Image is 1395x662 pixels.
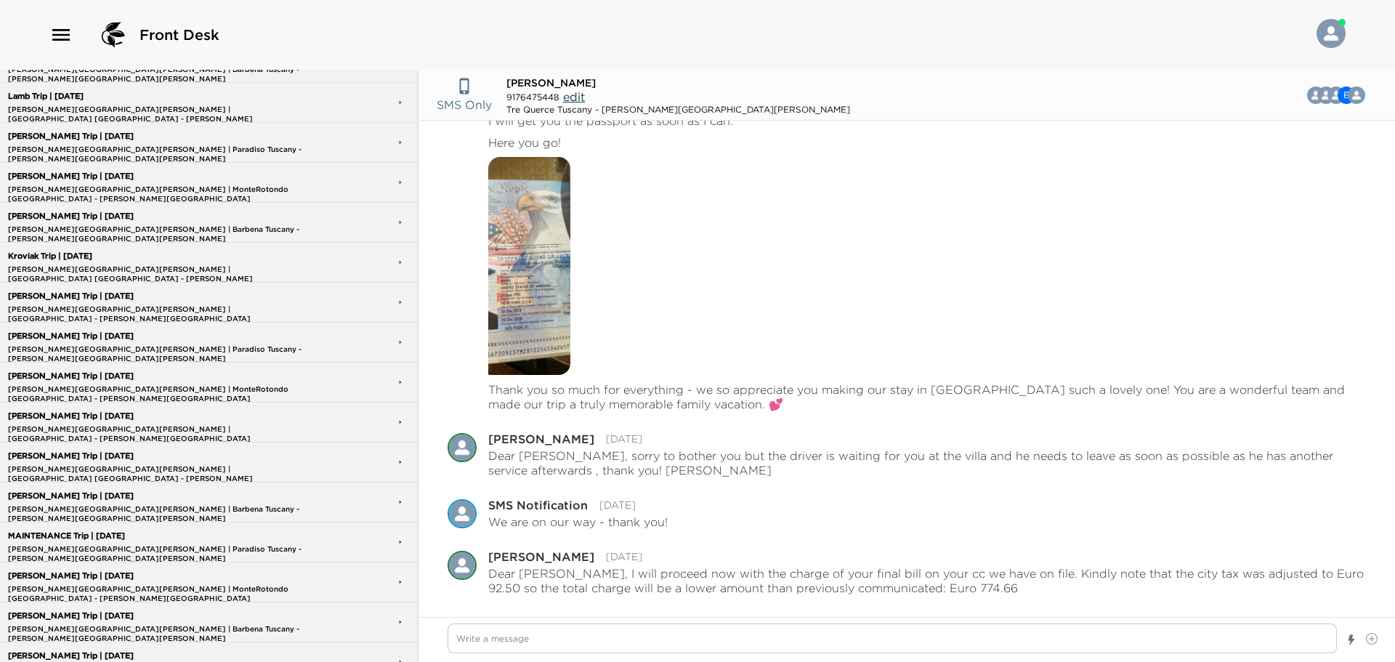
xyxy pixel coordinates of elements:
p: [PERSON_NAME] Trip | [DATE] [4,371,318,381]
p: SMS Only [437,96,492,113]
p: [PERSON_NAME] Trip | [DATE] [4,571,318,581]
span: [PERSON_NAME] [506,76,596,89]
p: [PERSON_NAME][GEOGRAPHIC_DATA][PERSON_NAME] | [GEOGRAPHIC_DATA] [GEOGRAPHIC_DATA] - [PERSON_NAME]... [4,105,318,114]
p: [PERSON_NAME][GEOGRAPHIC_DATA][PERSON_NAME] | Paradiso Tuscany - [PERSON_NAME][GEOGRAPHIC_DATA][P... [4,544,318,554]
time: 2025-06-28T11:11:01.018Z [606,550,642,563]
p: [PERSON_NAME][GEOGRAPHIC_DATA][PERSON_NAME] | Barbena Tuscany - [PERSON_NAME][GEOGRAPHIC_DATA][PE... [4,225,318,234]
p: [PERSON_NAME] Trip | [DATE] [4,132,318,141]
p: Thank you so much for everything - we so appreciate you making our stay in [GEOGRAPHIC_DATA] such... [488,382,1366,411]
span: Front Desk [139,25,219,45]
p: [PERSON_NAME][GEOGRAPHIC_DATA][PERSON_NAME] | [GEOGRAPHIC_DATA] - [PERSON_NAME][GEOGRAPHIC_DATA][... [4,424,318,434]
p: [PERSON_NAME] Trip | [DATE] [4,611,318,621]
div: [PERSON_NAME] [488,433,594,445]
div: [PERSON_NAME] [488,551,594,562]
p: We are on our way - thank you! [488,514,668,529]
p: [PERSON_NAME][GEOGRAPHIC_DATA][PERSON_NAME] | MonteRotondo [GEOGRAPHIC_DATA] - [PERSON_NAME][GEOG... [4,185,318,194]
p: Lamb Trip | [DATE] [4,92,318,101]
button: Show templates [1346,627,1356,653]
p: Kroviak Trip | [DATE] [4,251,318,261]
p: [PERSON_NAME] Trip | [DATE] [4,211,318,221]
p: [PERSON_NAME][GEOGRAPHIC_DATA][PERSON_NAME] | Barbena Tuscany - [PERSON_NAME][GEOGRAPHIC_DATA][PE... [4,624,318,634]
p: MAINTENANCE Trip | [DATE] [4,531,318,541]
div: Barbara Casini [448,433,477,462]
img: D [448,551,477,580]
p: [PERSON_NAME][GEOGRAPHIC_DATA][PERSON_NAME] | [GEOGRAPHIC_DATA] [GEOGRAPHIC_DATA] - [PERSON_NAME]... [4,464,318,474]
div: Casali di Casole Concierge Team [1348,86,1365,104]
span: edit [563,89,585,104]
img: C [1348,86,1365,104]
div: SMS Notification [448,499,477,528]
img: B [448,433,477,462]
span: 9176475448 [506,92,559,102]
p: [PERSON_NAME][GEOGRAPHIC_DATA][PERSON_NAME] | Paradiso Tuscany - [PERSON_NAME][GEOGRAPHIC_DATA][P... [4,145,318,154]
p: [PERSON_NAME][GEOGRAPHIC_DATA][PERSON_NAME] | Barbena Tuscany - [PERSON_NAME][GEOGRAPHIC_DATA][PE... [4,65,318,74]
p: [PERSON_NAME][GEOGRAPHIC_DATA][PERSON_NAME] | Paradiso Tuscany - [PERSON_NAME][GEOGRAPHIC_DATA][P... [4,344,318,354]
p: [PERSON_NAME][GEOGRAPHIC_DATA][PERSON_NAME] | Barbena Tuscany - [PERSON_NAME][GEOGRAPHIC_DATA][PE... [4,504,318,514]
p: [PERSON_NAME][GEOGRAPHIC_DATA][PERSON_NAME] | [GEOGRAPHIC_DATA] [GEOGRAPHIC_DATA] - [PERSON_NAME]... [4,265,318,274]
textarea: Write a message [448,623,1337,653]
p: Dear [PERSON_NAME], I will proceed now with the charge of your final bill on your cc we have on f... [488,566,1366,595]
img: User [1317,19,1346,48]
img: S [448,499,477,528]
p: [PERSON_NAME] Trip | [DATE] [4,451,318,461]
p: Dear [PERSON_NAME], sorry to bother you but the driver is waiting for you at the villa and he nee... [488,448,1366,477]
p: [PERSON_NAME][GEOGRAPHIC_DATA][PERSON_NAME] | [GEOGRAPHIC_DATA] - [PERSON_NAME][GEOGRAPHIC_DATA][... [4,304,318,314]
div: Davide Poli [448,551,477,580]
img: dd292133-ab41-4e58-b95d-92d2904de8c2.IMG_2235.jpg [488,157,570,375]
p: [PERSON_NAME] Trip | [DATE] [4,411,318,421]
img: logo [96,17,131,52]
p: [PERSON_NAME][GEOGRAPHIC_DATA][PERSON_NAME] | MonteRotondo [GEOGRAPHIC_DATA] - [PERSON_NAME][GEOG... [4,584,318,594]
time: 2025-06-28T09:11:46.303Z [606,432,642,445]
p: [PERSON_NAME] Trip | [DATE] [4,651,318,661]
button: CEDBC [1309,81,1377,110]
p: [PERSON_NAME] Trip | [DATE] [4,291,318,301]
p: Here you go! [488,135,561,150]
p: [PERSON_NAME] Trip | [DATE] [4,171,318,181]
div: Tre Querce Tuscany - [PERSON_NAME][GEOGRAPHIC_DATA][PERSON_NAME] [506,104,850,115]
p: [PERSON_NAME][GEOGRAPHIC_DATA][PERSON_NAME] | MonteRotondo [GEOGRAPHIC_DATA] - [PERSON_NAME][GEOG... [4,384,318,394]
time: 2025-06-28T09:16:23.011Z [599,498,636,512]
p: [PERSON_NAME] Trip | [DATE] [4,331,318,341]
div: SMS Notification [488,499,588,511]
p: [PERSON_NAME] Trip | [DATE] [4,491,318,501]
